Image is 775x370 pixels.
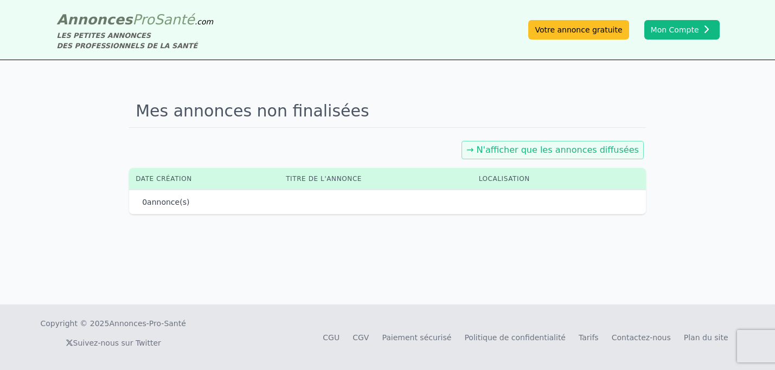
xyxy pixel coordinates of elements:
a: Paiement sécurisé [382,333,451,342]
span: .com [195,17,213,26]
th: Localisation [472,168,611,190]
div: Copyright © 2025 [41,318,186,329]
a: Tarifs [579,333,599,342]
a: → N'afficher que les annonces diffusées [466,145,639,155]
span: Pro [132,11,155,28]
button: Mon Compte [644,20,720,40]
a: Contactez-nous [612,333,671,342]
h1: Mes annonces non finalisées [129,95,646,128]
a: AnnoncesProSanté.com [57,11,214,28]
th: Date création [129,168,279,190]
th: Titre de l'annonce [279,168,472,190]
span: Annonces [57,11,133,28]
a: CGV [353,333,369,342]
a: Politique de confidentialité [464,333,566,342]
span: 0 [142,198,147,206]
div: LES PETITES ANNONCES DES PROFESSIONNELS DE LA SANTÉ [57,30,214,51]
p: annonce(s) [142,197,189,207]
a: Suivez-nous sur Twitter [66,339,161,347]
a: Plan du site [684,333,728,342]
a: CGU [323,333,340,342]
span: Santé [155,11,195,28]
a: Votre annonce gratuite [528,20,629,40]
a: Annonces-Pro-Santé [109,318,185,329]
